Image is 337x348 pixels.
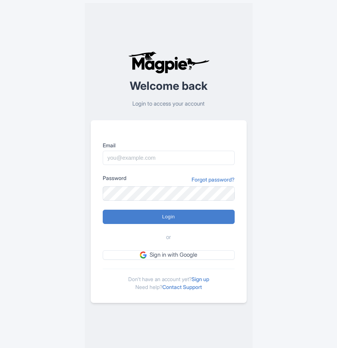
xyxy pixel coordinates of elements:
input: Login [103,210,235,224]
input: you@example.com [103,151,235,165]
a: Sign in with Google [103,250,235,260]
h2: Welcome back [91,80,247,92]
a: Contact Support [162,284,202,290]
a: Forgot password? [192,176,235,183]
label: Email [103,141,235,149]
img: logo-ab69f6fb50320c5b225c76a69d11143b.png [126,51,211,74]
p: Login to access your account [91,100,247,108]
a: Sign up [192,276,209,282]
label: Password [103,174,126,182]
div: Don't have an account yet? Need help? [103,269,235,291]
span: or [166,233,171,242]
img: google.svg [140,251,147,258]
